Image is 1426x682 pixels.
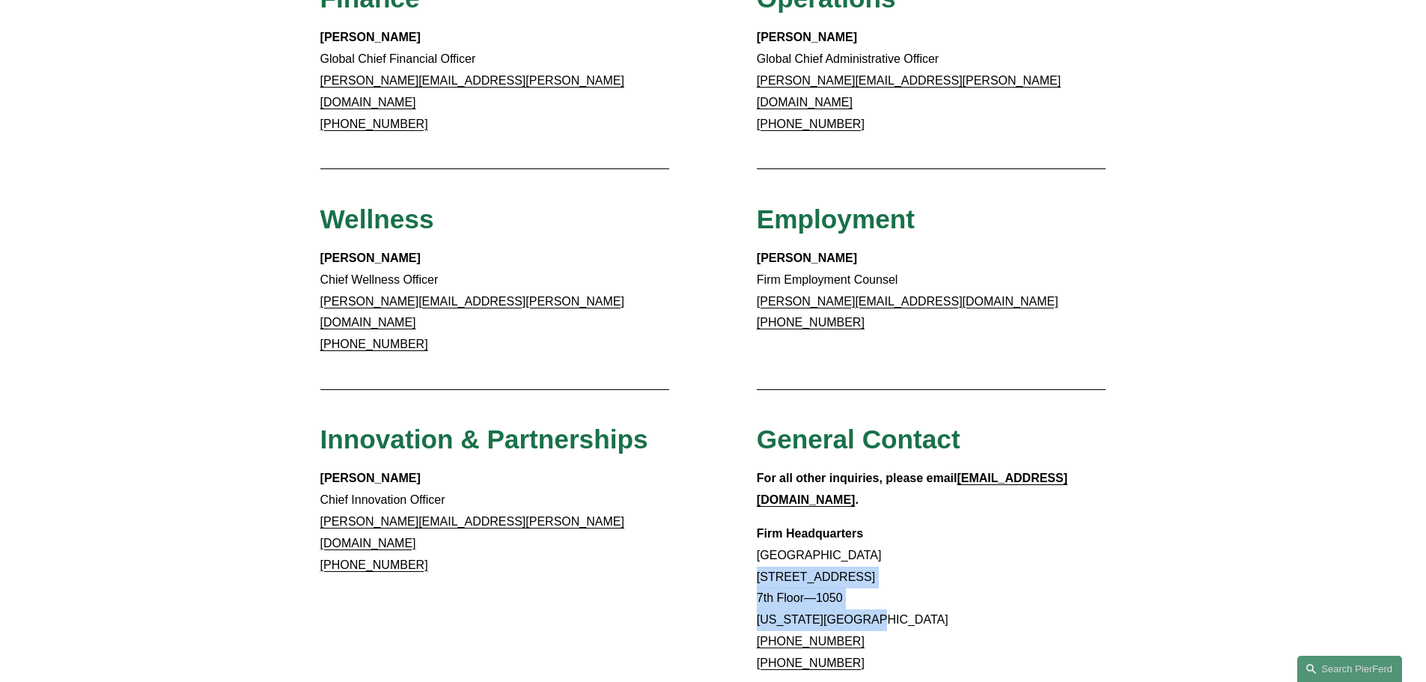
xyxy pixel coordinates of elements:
strong: Firm Headquarters [757,527,863,540]
strong: [PERSON_NAME] [757,252,857,264]
a: [PHONE_NUMBER] [757,316,865,329]
p: [GEOGRAPHIC_DATA] [STREET_ADDRESS] 7th Floor—1050 [US_STATE][GEOGRAPHIC_DATA] [757,523,1106,675]
p: Firm Employment Counsel [757,248,1106,334]
a: [PHONE_NUMBER] [757,657,865,669]
a: [PHONE_NUMBER] [320,338,428,350]
a: [PERSON_NAME][EMAIL_ADDRESS][PERSON_NAME][DOMAIN_NAME] [320,515,624,549]
a: [PERSON_NAME][EMAIL_ADDRESS][PERSON_NAME][DOMAIN_NAME] [320,74,624,109]
strong: [PERSON_NAME] [757,31,857,43]
p: Chief Wellness Officer [320,248,670,356]
a: Search this site [1297,656,1402,682]
strong: [PERSON_NAME] [320,31,421,43]
span: General Contact [757,424,960,454]
strong: For all other inquiries, please email [757,472,957,484]
p: Global Chief Administrative Officer [757,27,1106,135]
a: [PERSON_NAME][EMAIL_ADDRESS][PERSON_NAME][DOMAIN_NAME] [320,295,624,329]
span: Employment [757,204,915,234]
strong: . [855,493,858,506]
a: [PHONE_NUMBER] [320,118,428,130]
a: [PERSON_NAME][EMAIL_ADDRESS][PERSON_NAME][DOMAIN_NAME] [757,74,1061,109]
a: [PHONE_NUMBER] [757,635,865,648]
p: Chief Innovation Officer [320,468,670,576]
strong: [PERSON_NAME] [320,252,421,264]
p: Global Chief Financial Officer [320,27,670,135]
span: Innovation & Partnerships [320,424,648,454]
strong: [PERSON_NAME] [320,472,421,484]
a: [PHONE_NUMBER] [757,118,865,130]
span: Wellness [320,204,434,234]
a: [PHONE_NUMBER] [320,558,428,571]
a: [PERSON_NAME][EMAIL_ADDRESS][DOMAIN_NAME] [757,295,1058,308]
